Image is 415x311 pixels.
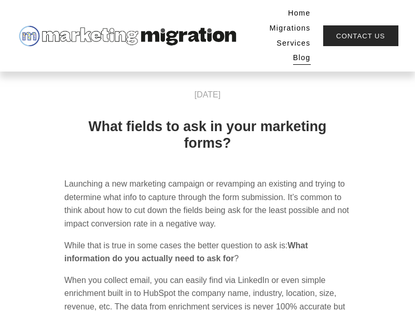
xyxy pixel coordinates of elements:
[64,239,351,265] p: While that is true in some cases the better question to ask is: ?
[288,6,310,21] a: Home
[323,25,399,47] a: Contact Us
[17,23,237,49] img: Marketing Migration
[64,177,351,230] p: Launching a new marketing campaign or revamping an existing and trying to determine what info to ...
[276,36,310,51] a: Services
[64,118,351,151] h1: What fields to ask in your marketing forms?
[195,90,220,99] span: [DATE]
[293,51,311,66] a: Blog
[270,21,311,36] a: Migrations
